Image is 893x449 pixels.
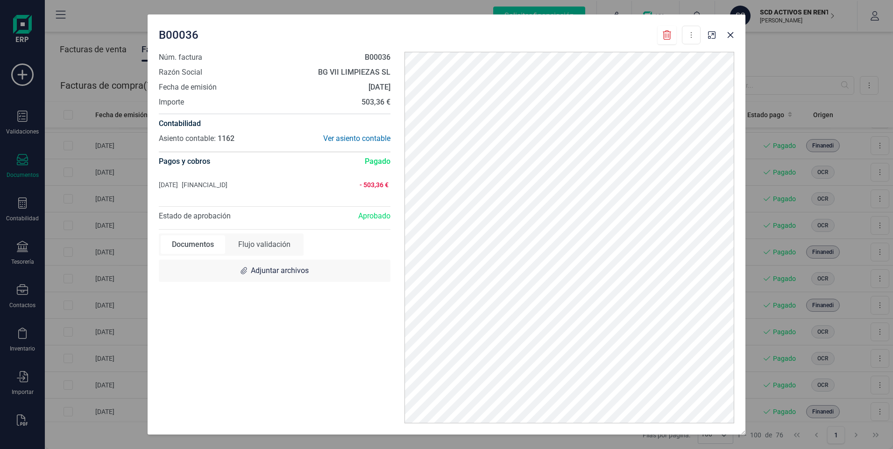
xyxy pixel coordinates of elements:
[318,68,390,77] strong: BG VII LIMPIEZAS SL
[159,118,390,129] h4: Contabilidad
[159,134,216,143] span: Asiento contable:
[369,83,390,91] strong: [DATE]
[159,67,202,78] span: Razón Social
[159,211,231,220] span: Estado de aprobación
[365,156,390,167] span: Pagado
[159,260,390,282] div: Adjuntar archivos
[218,134,234,143] span: 1162
[159,82,217,93] span: Fecha de emisión
[365,53,390,62] strong: B00036
[159,152,210,171] h4: Pagos y cobros
[361,98,390,106] strong: 503,36 €
[159,52,202,63] span: Núm. factura
[159,97,184,108] span: Importe
[161,235,225,254] div: Documentos
[342,180,388,189] span: - 503,36 €
[182,180,227,189] span: [FINANCIAL_ID]
[251,265,309,276] span: Adjuntar archivos
[275,210,397,222] div: Aprobado
[159,180,178,189] span: [DATE]
[275,133,390,144] div: Ver asiento contable
[159,28,198,42] span: B00036
[227,235,302,254] div: Flujo validación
